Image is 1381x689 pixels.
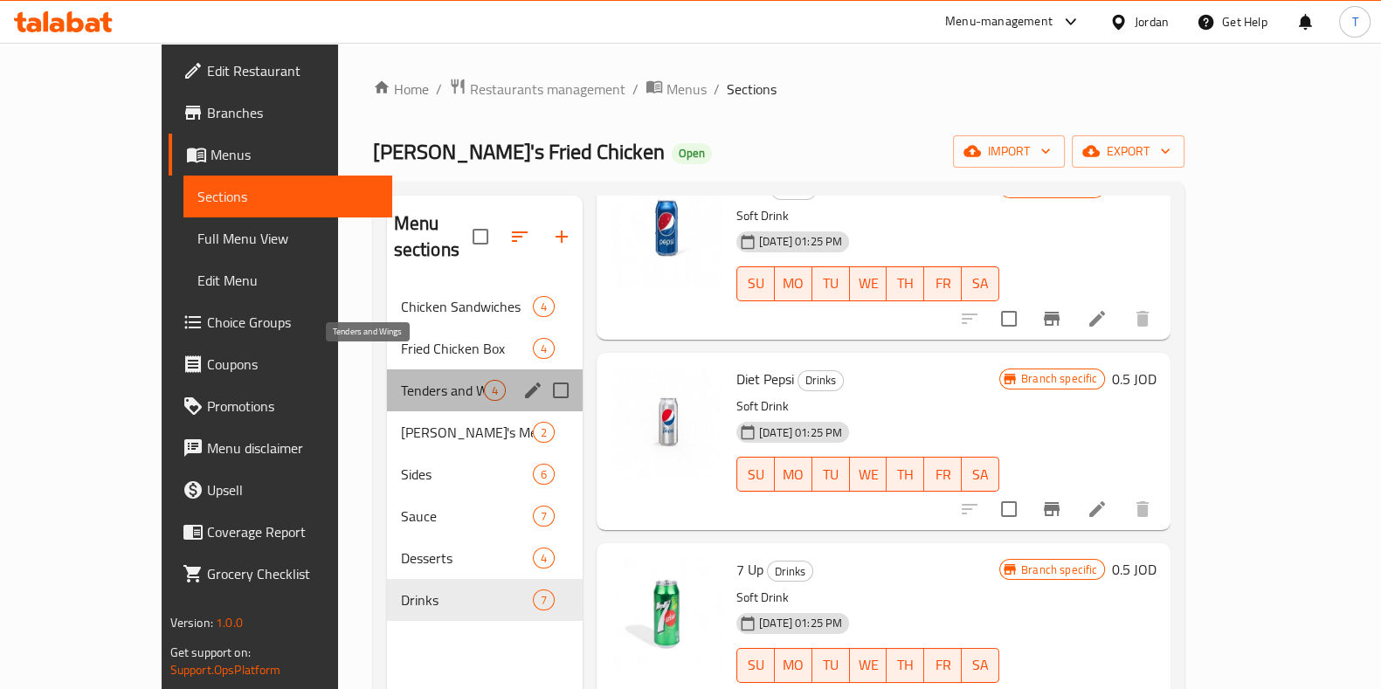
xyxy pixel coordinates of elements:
[401,380,484,401] span: Tenders and Wings
[1135,12,1169,31] div: Jordan
[962,457,999,492] button: SA
[812,648,850,683] button: TU
[183,259,392,301] a: Edit Menu
[169,301,392,343] a: Choice Groups
[1112,557,1157,582] h6: 0.5 JOD
[962,266,999,301] button: SA
[387,453,583,495] div: Sides6
[533,296,555,317] div: items
[857,462,880,487] span: WE
[499,216,541,258] span: Sort sections
[931,652,955,678] span: FR
[672,143,712,164] div: Open
[736,457,775,492] button: SU
[924,648,962,683] button: FR
[632,79,639,100] li: /
[991,491,1027,527] span: Select to update
[857,271,880,296] span: WE
[470,79,625,100] span: Restaurants management
[752,615,849,631] span: [DATE] 01:25 PM
[207,102,378,123] span: Branches
[1087,499,1108,520] a: Edit menu item
[401,338,533,359] span: Fried Chicken Box
[1031,298,1073,340] button: Branch-specific-item
[394,210,473,263] h2: Menu sections
[991,300,1027,337] span: Select to update
[387,369,583,411] div: Tenders and Wings4edit
[169,385,392,427] a: Promotions
[534,550,554,567] span: 4
[736,556,763,582] span: 7 Up
[436,79,442,100] li: /
[1351,12,1357,31] span: T
[1112,176,1157,200] h6: 0.5 JOD
[169,511,392,553] a: Coverage Report
[170,611,213,634] span: Version:
[850,266,887,301] button: WE
[387,579,583,621] div: Drinks7
[775,266,812,301] button: MO
[969,462,992,487] span: SA
[1072,135,1184,168] button: export
[534,508,554,525] span: 7
[967,141,1051,162] span: import
[714,79,720,100] li: /
[752,233,849,250] span: [DATE] 01:25 PM
[736,396,999,417] p: Soft Drink
[1086,141,1170,162] span: export
[373,78,1185,100] nav: breadcrumb
[894,271,917,296] span: TH
[962,648,999,683] button: SA
[449,78,625,100] a: Restaurants management
[894,652,917,678] span: TH
[211,144,378,165] span: Menus
[387,495,583,537] div: Sauce7
[812,266,850,301] button: TU
[207,396,378,417] span: Promotions
[767,561,813,582] div: Drinks
[183,217,392,259] a: Full Menu View
[387,411,583,453] div: [PERSON_NAME]'s Meal2
[401,422,533,443] span: [PERSON_NAME]'s Meal
[857,652,880,678] span: WE
[183,176,392,217] a: Sections
[969,271,992,296] span: SA
[169,92,392,134] a: Branches
[819,462,843,487] span: TU
[207,60,378,81] span: Edit Restaurant
[736,587,999,609] p: Soft Drink
[744,462,768,487] span: SU
[387,327,583,369] div: Fried Chicken Box4
[207,312,378,333] span: Choice Groups
[401,589,533,610] span: Drinks
[1122,298,1163,340] button: delete
[798,370,844,391] div: Drinks
[401,464,533,485] span: Sides
[752,424,849,441] span: [DATE] 01:25 PM
[1112,367,1157,391] h6: 0.5 JOD
[484,380,506,401] div: items
[887,648,924,683] button: TH
[533,338,555,359] div: items
[819,271,843,296] span: TU
[534,466,554,483] span: 6
[611,367,722,479] img: Diet Pepsi
[520,377,546,403] button: edit
[666,79,707,100] span: Menus
[197,228,378,249] span: Full Menu View
[387,286,583,327] div: Chicken Sandwiches4
[931,271,955,296] span: FR
[953,135,1065,168] button: import
[387,537,583,579] div: Desserts4
[534,299,554,315] span: 4
[736,648,775,683] button: SU
[197,270,378,291] span: Edit Menu
[401,296,533,317] span: Chicken Sandwiches
[736,205,999,227] p: Soft Drink
[541,216,583,258] button: Add section
[768,562,812,582] span: Drinks
[207,521,378,542] span: Coverage Report
[775,457,812,492] button: MO
[533,589,555,610] div: items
